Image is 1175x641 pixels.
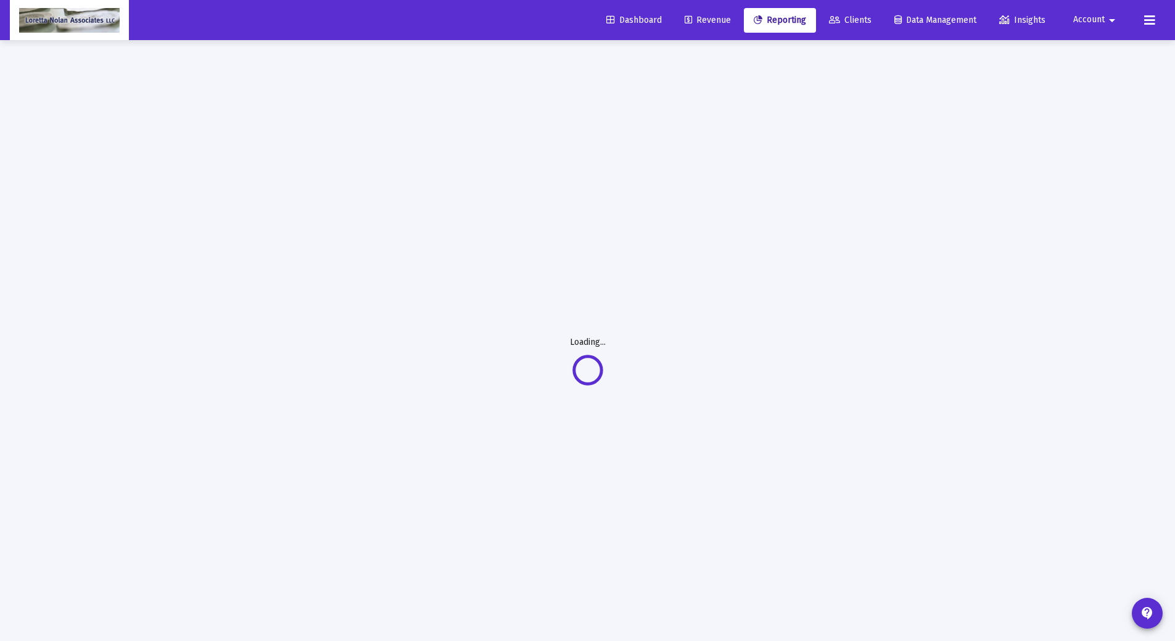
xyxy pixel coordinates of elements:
[884,8,986,33] a: Data Management
[19,8,120,33] img: Dashboard
[894,15,976,25] span: Data Management
[685,15,731,25] span: Revenue
[989,8,1055,33] a: Insights
[829,15,872,25] span: Clients
[754,15,806,25] span: Reporting
[744,8,816,33] a: Reporting
[1073,15,1105,25] span: Account
[999,15,1045,25] span: Insights
[596,8,672,33] a: Dashboard
[819,8,881,33] a: Clients
[1140,606,1155,621] mat-icon: contact_support
[1058,7,1134,32] button: Account
[675,8,741,33] a: Revenue
[606,15,662,25] span: Dashboard
[1105,8,1119,33] mat-icon: arrow_drop_down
